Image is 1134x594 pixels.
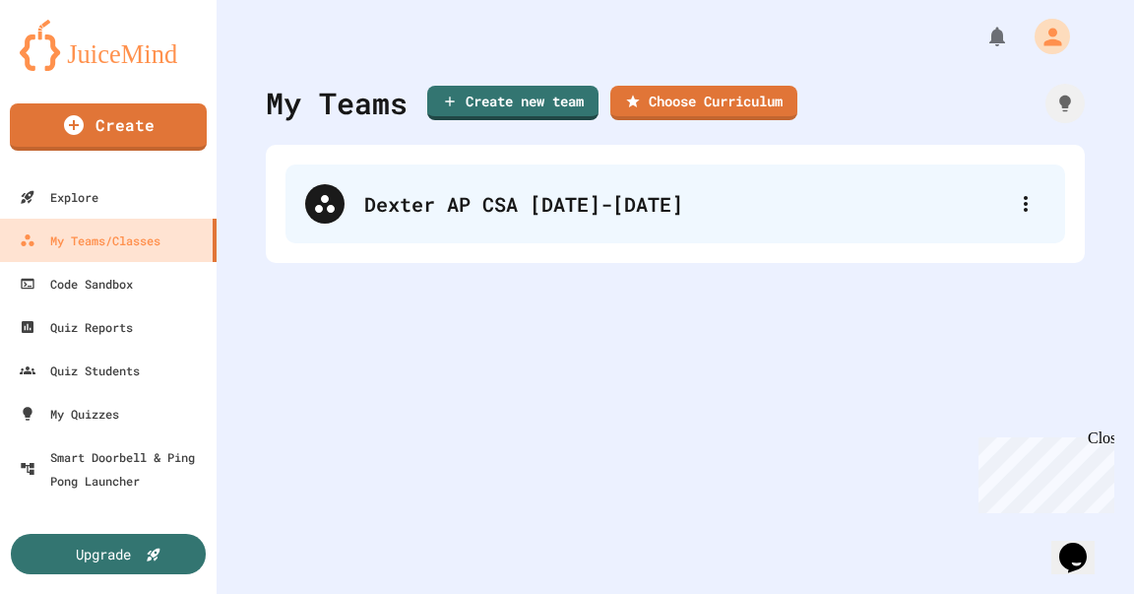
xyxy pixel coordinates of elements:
img: logo-orange.svg [20,20,197,71]
div: My Quizzes [20,402,119,426]
div: Dexter AP CSA [DATE]-[DATE] [285,165,1065,243]
div: Code Sandbox [20,272,133,296]
a: Choose Curriculum [610,86,797,120]
div: My Teams [266,81,408,125]
a: Create [10,103,207,151]
div: How it works [1045,84,1085,123]
div: Dexter AP CSA [DATE]-[DATE] [364,189,1006,219]
iframe: chat widget [971,429,1114,513]
div: My Notifications [949,20,1014,53]
div: Smart Doorbell & Ping Pong Launcher [20,445,209,493]
div: Upgrade [76,544,131,564]
iframe: chat widget [1051,515,1114,574]
div: My Account [1014,14,1075,59]
div: Chat with us now!Close [8,8,136,125]
div: Explore [20,185,98,209]
div: Quiz Reports [20,315,133,339]
a: Create new team [427,86,598,120]
div: Quiz Students [20,359,140,382]
div: My Teams/Classes [20,229,160,252]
